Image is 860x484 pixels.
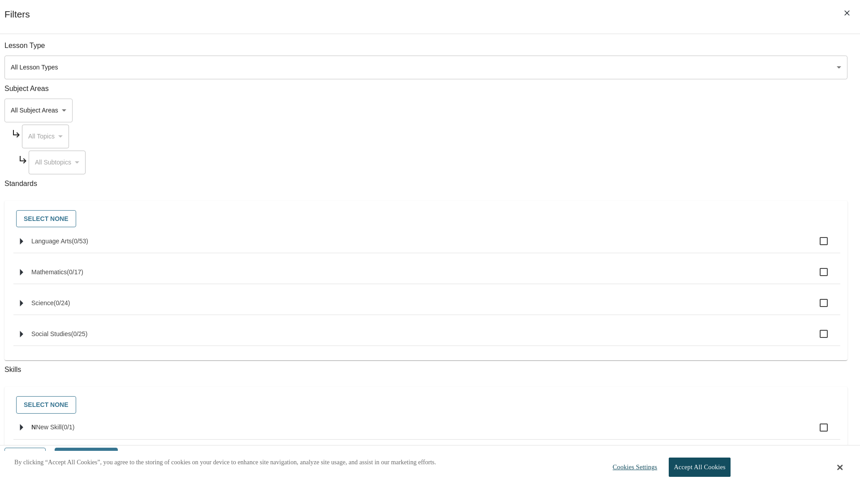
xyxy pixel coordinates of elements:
[72,238,88,245] span: 0 standards selected/53 standards in group
[838,4,856,22] button: Close Filters side menu
[31,238,72,245] span: Language Arts
[31,268,67,276] span: Mathematics
[71,330,88,337] span: 0 standards selected/25 standards in group
[4,448,46,465] button: Cancel
[16,210,76,228] button: Select None
[4,9,30,34] h1: Filters
[36,423,62,431] span: New Skill
[12,208,840,230] div: Select standards
[12,394,840,416] div: Select skills
[669,458,730,477] button: Accept All Cookies
[605,458,661,476] button: Cookies Settings
[31,330,71,337] span: Social Studies
[31,299,54,307] span: Science
[4,365,847,375] p: Skills
[55,448,117,465] button: Apply Filters
[4,84,847,94] p: Subject Areas
[54,299,70,307] span: 0 standards selected/24 standards in group
[4,56,847,79] div: Select a lesson type
[14,458,436,467] p: By clicking “Accept All Cookies”, you agree to the storing of cookies on your device to enhance s...
[837,463,843,471] button: Close
[29,151,86,174] div: Select a Subject Area
[13,229,840,353] ul: Select standards
[62,423,75,431] span: 0 skills selected/1 skills in group
[4,41,847,51] p: Lesson Type
[67,268,83,276] span: 0 standards selected/17 standards in group
[4,99,73,122] div: Select a Subject Area
[31,423,36,431] span: N
[22,125,69,148] div: Select a Subject Area
[16,396,76,414] button: Select None
[4,179,847,189] p: Standards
